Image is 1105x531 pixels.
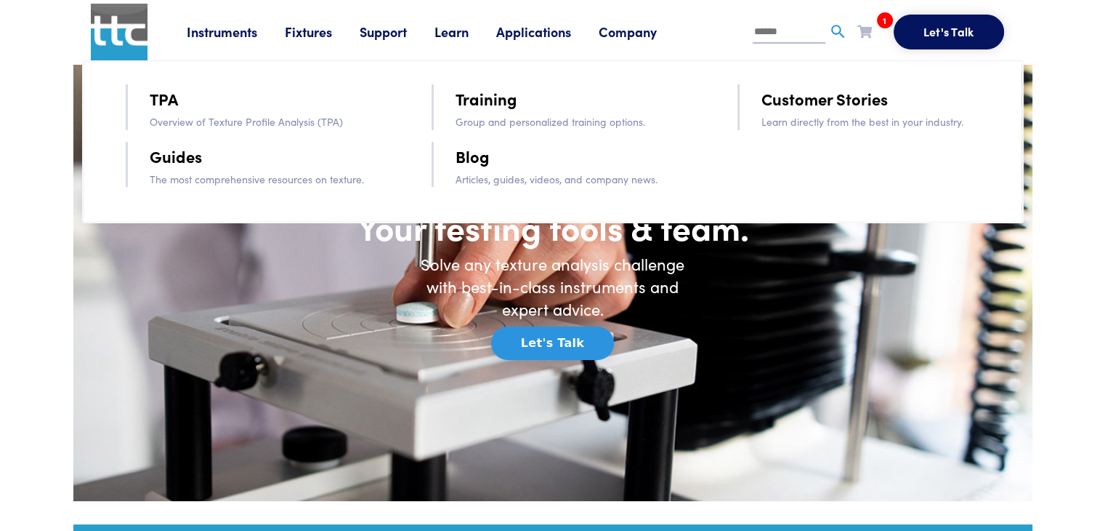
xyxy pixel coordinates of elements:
a: Customer Stories [761,86,888,111]
button: Let's Talk [491,327,614,360]
p: The most comprehensive resources on texture. [150,171,391,187]
button: Let's Talk [894,15,1004,49]
a: 1 [857,22,872,40]
a: Support [360,23,434,41]
a: Company [599,23,684,41]
p: Articles, guides, videos, and company news. [456,171,697,187]
a: Applications [496,23,599,41]
p: Learn directly from the best in your industry. [761,113,1003,129]
span: 1 [877,12,893,28]
h1: Your testing tools & team. [262,206,843,248]
img: ttc_logo_1x1_v1.0.png [91,4,147,60]
a: Guides [150,143,202,169]
a: Blog [456,143,490,169]
a: Learn [434,23,496,41]
a: Instruments [187,23,285,41]
a: TPA [150,86,178,111]
p: Overview of Texture Profile Analysis (TPA) [150,113,391,129]
a: Training [456,86,517,111]
a: Fixtures [285,23,360,41]
p: Group and personalized training options. [456,113,697,129]
h6: Solve any texture analysis challenge with best-in-class instruments and expert advice. [408,253,698,320]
